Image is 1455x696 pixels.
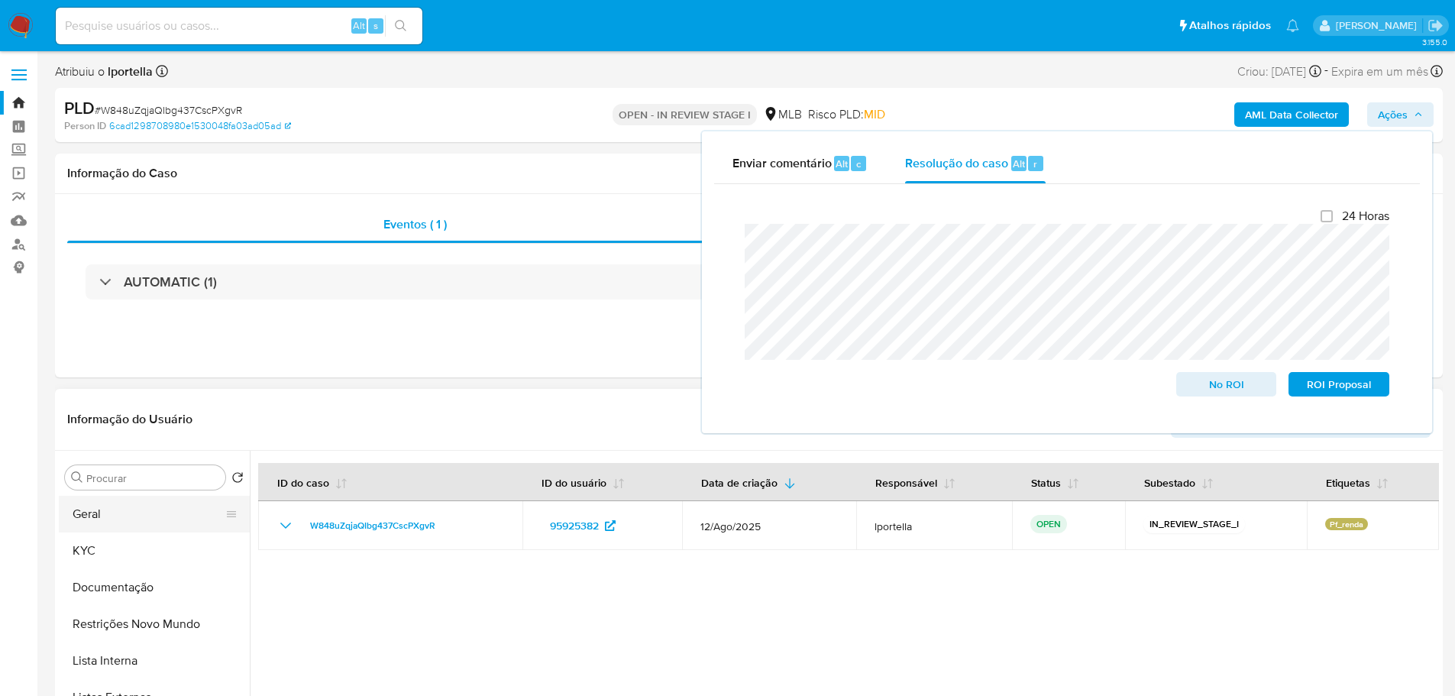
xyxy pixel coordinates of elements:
[808,106,885,123] span: Risco PLD:
[1367,102,1434,127] button: Ações
[86,264,1412,299] div: AUTOMATIC (1)
[59,569,250,606] button: Documentação
[231,471,244,488] button: Retornar ao pedido padrão
[353,18,365,33] span: Alt
[732,154,832,172] span: Enviar comentário
[59,606,250,643] button: Restrições Novo Mundo
[1342,209,1389,224] span: 24 Horas
[1336,18,1422,33] p: lucas.portella@mercadolivre.com
[856,157,861,171] span: c
[1428,18,1444,34] a: Sair
[59,496,238,533] button: Geral
[1237,61,1321,82] div: Criou: [DATE]
[1324,61,1328,82] span: -
[1245,102,1338,127] b: AML Data Collector
[1288,372,1389,397] button: ROI Proposal
[64,95,95,120] b: PLD
[613,104,757,125] p: OPEN - IN REVIEW STAGE I
[864,105,885,123] span: MID
[1378,102,1408,127] span: Ações
[1189,18,1271,34] span: Atalhos rápidos
[59,533,250,569] button: KYC
[763,106,802,123] div: MLB
[124,274,217,290] h3: AUTOMATIC (1)
[1331,63,1428,80] span: Expira em um mês
[109,119,291,133] a: 6cad1298708980e1530048fa03ad05ad
[1033,157,1037,171] span: r
[373,18,378,33] span: s
[105,63,153,80] b: lportella
[59,643,250,679] button: Lista Interna
[56,16,422,36] input: Pesquise usuários ou casos...
[67,412,192,427] h1: Informação do Usuário
[55,63,153,80] span: Atribuiu o
[71,471,83,484] button: Procurar
[95,102,242,118] span: # W848uZqjaQIbg437CscPXgvR
[1321,210,1333,222] input: 24 Horas
[1187,374,1266,395] span: No ROI
[1013,157,1025,171] span: Alt
[64,119,106,133] b: Person ID
[836,157,848,171] span: Alt
[86,471,219,485] input: Procurar
[1176,372,1277,397] button: No ROI
[383,215,447,233] span: Eventos ( 1 )
[1286,19,1299,32] a: Notificações
[1234,102,1349,127] button: AML Data Collector
[385,15,416,37] button: search-icon
[905,154,1008,172] span: Resolução do caso
[67,166,1431,181] h1: Informação do Caso
[1299,374,1379,395] span: ROI Proposal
